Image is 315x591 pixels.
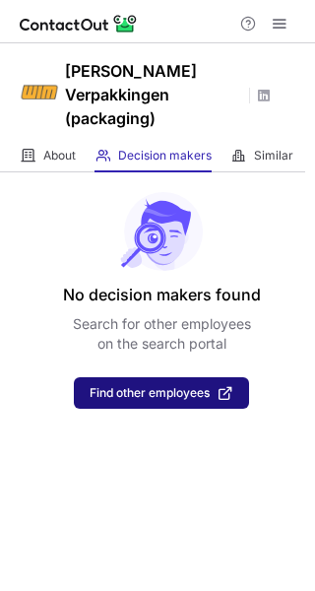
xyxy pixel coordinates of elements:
span: Similar [254,148,293,164]
h1: [PERSON_NAME] Verpakkingen (packaging) [65,59,242,130]
button: Find other employees [74,377,249,409]
span: Decision makers [118,148,212,164]
span: Find other employees [90,386,210,400]
img: ContactOut v5.3.10 [20,12,138,35]
span: About [43,148,76,164]
header: No decision makers found [63,283,261,306]
img: 399c4ba81d25df6eefc70bbd01ca97e9 [20,72,59,111]
p: Search for other employees on the search portal [73,314,251,354]
img: No leads found [119,192,204,271]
